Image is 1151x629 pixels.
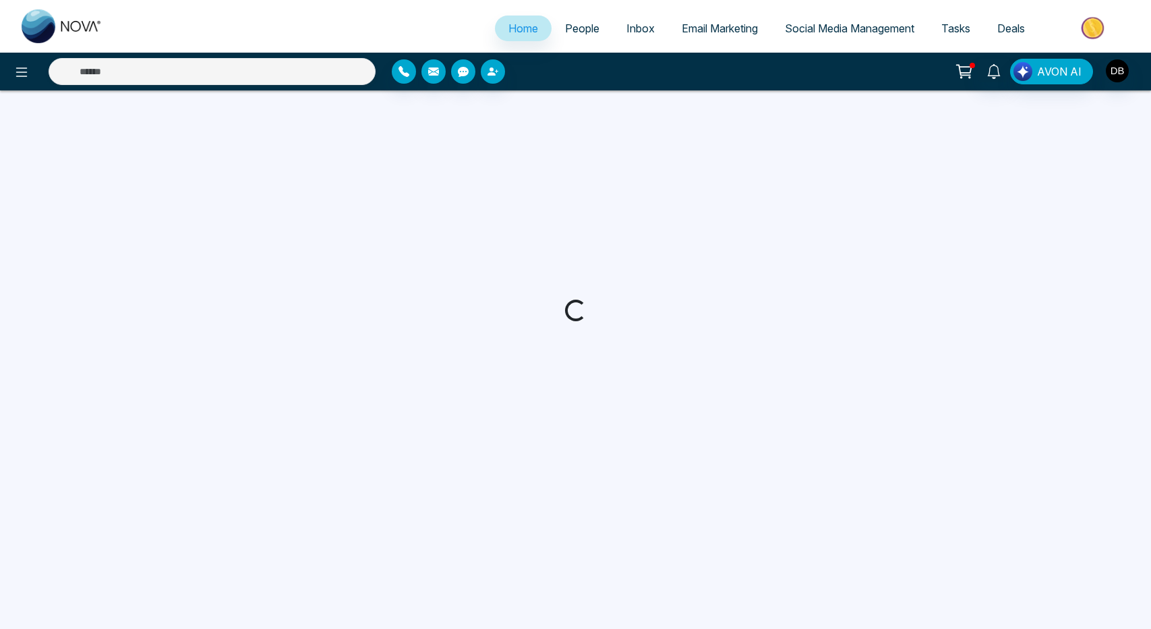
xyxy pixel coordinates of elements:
[1045,13,1143,43] img: Market-place.gif
[565,22,599,35] span: People
[771,16,928,41] a: Social Media Management
[984,16,1038,41] a: Deals
[626,22,655,35] span: Inbox
[682,22,758,35] span: Email Marketing
[1106,59,1129,82] img: User Avatar
[552,16,613,41] a: People
[508,22,538,35] span: Home
[495,16,552,41] a: Home
[1013,62,1032,81] img: Lead Flow
[941,22,970,35] span: Tasks
[928,16,984,41] a: Tasks
[997,22,1025,35] span: Deals
[668,16,771,41] a: Email Marketing
[22,9,102,43] img: Nova CRM Logo
[785,22,914,35] span: Social Media Management
[1037,63,1082,80] span: AVON AI
[1010,59,1093,84] button: AVON AI
[613,16,668,41] a: Inbox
